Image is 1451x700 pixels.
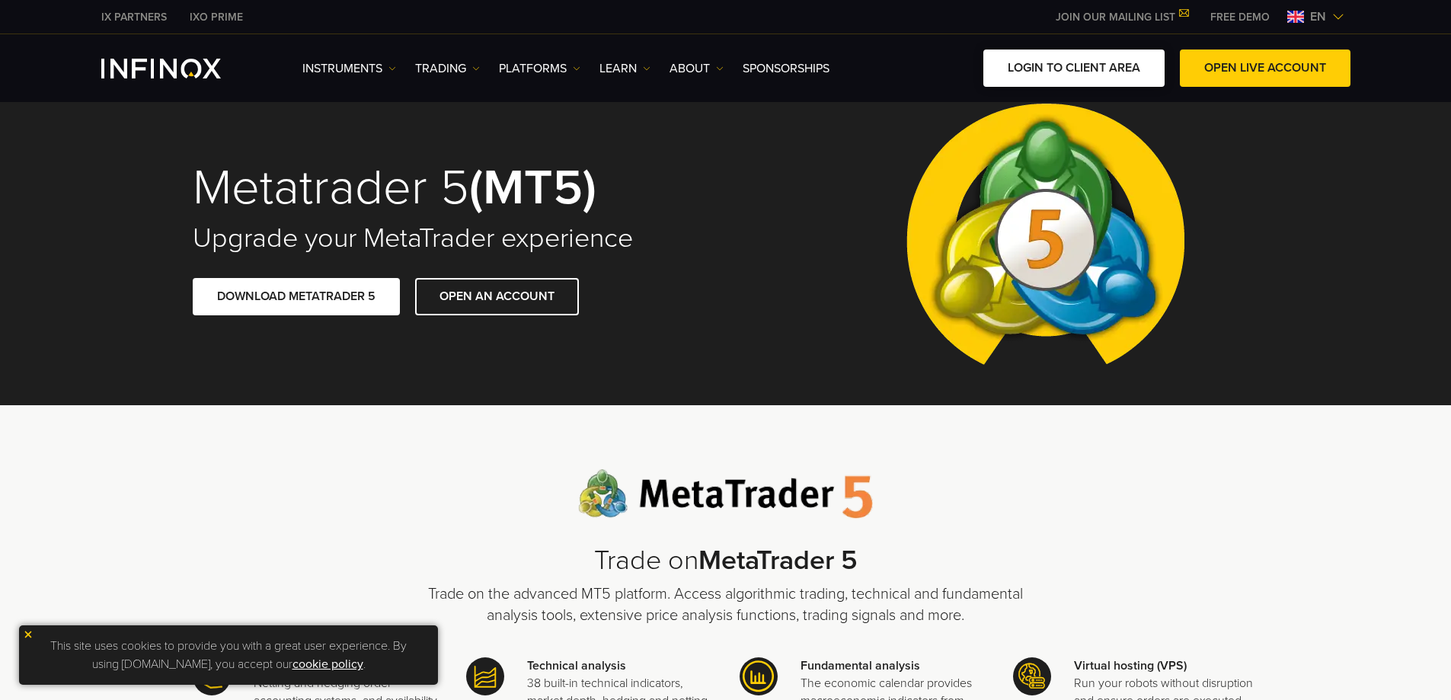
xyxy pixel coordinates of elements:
[193,278,400,315] a: DOWNLOAD METATRADER 5
[415,59,480,78] a: TRADING
[193,162,705,214] h1: Metatrader 5
[292,657,363,672] a: cookie policy
[90,9,178,25] a: INFINOX
[599,59,650,78] a: Learn
[415,278,579,315] a: OPEN AN ACCOUNT
[27,633,430,677] p: This site uses cookies to provide you with a great user experience. By using [DOMAIN_NAME], you a...
[670,59,724,78] a: ABOUT
[894,72,1197,405] img: Meta Trader 5
[101,59,257,78] a: INFINOX Logo
[421,545,1031,577] h2: Trade on
[527,658,626,673] strong: Technical analysis
[499,59,580,78] a: PLATFORMS
[23,629,34,640] img: yellow close icon
[1013,657,1051,695] img: Meta Trader 5 icon
[698,544,858,577] strong: MetaTrader 5
[469,158,596,218] strong: (MT5)
[302,59,396,78] a: Instruments
[421,583,1031,626] p: Trade on the advanced MT5 platform. Access algorithmic trading, technical and fundamental analysi...
[1180,50,1350,87] a: OPEN LIVE ACCOUNT
[466,657,504,695] img: Meta Trader 5 icon
[1304,8,1332,26] span: en
[801,658,920,673] strong: Fundamental analysis
[743,59,829,78] a: SPONSORSHIPS
[983,50,1165,87] a: LOGIN TO CLIENT AREA
[1044,11,1199,24] a: JOIN OUR MAILING LIST
[1199,9,1281,25] a: INFINOX MENU
[193,222,705,255] h2: Upgrade your MetaTrader experience
[578,469,873,519] img: Meta Trader 5 logo
[740,657,778,695] img: Meta Trader 5 icon
[178,9,254,25] a: INFINOX
[1074,658,1187,673] strong: Virtual hosting (VPS)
